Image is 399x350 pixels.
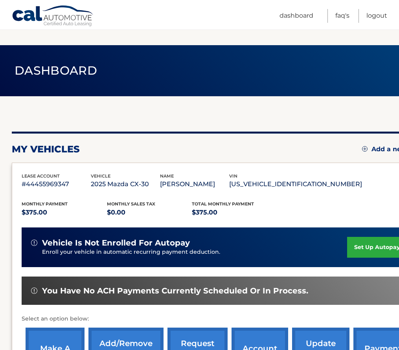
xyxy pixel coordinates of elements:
span: lease account [22,173,60,179]
p: #44455969347 [22,179,91,190]
img: alert-white.svg [31,240,37,246]
h2: my vehicles [12,143,80,155]
span: vehicle is not enrolled for autopay [42,238,190,248]
p: 2025 Mazda CX-30 [91,179,160,190]
a: Cal Automotive [12,5,94,28]
span: name [160,173,174,179]
p: [PERSON_NAME] [160,179,229,190]
span: Monthly sales Tax [107,201,155,207]
a: FAQ's [335,9,349,23]
p: $375.00 [192,207,277,218]
img: add.svg [362,146,368,152]
span: Dashboard [15,63,97,78]
span: vehicle [91,173,110,179]
span: vin [229,173,237,179]
p: $375.00 [22,207,107,218]
span: Total Monthly Payment [192,201,254,207]
a: Dashboard [279,9,313,23]
p: Enroll your vehicle in automatic recurring payment deduction. [42,248,347,257]
p: [US_VEHICLE_IDENTIFICATION_NUMBER] [229,179,362,190]
p: $0.00 [107,207,192,218]
span: Monthly Payment [22,201,68,207]
a: Logout [366,9,387,23]
img: alert-white.svg [31,288,37,294]
span: You have no ACH payments currently scheduled or in process. [42,286,308,296]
